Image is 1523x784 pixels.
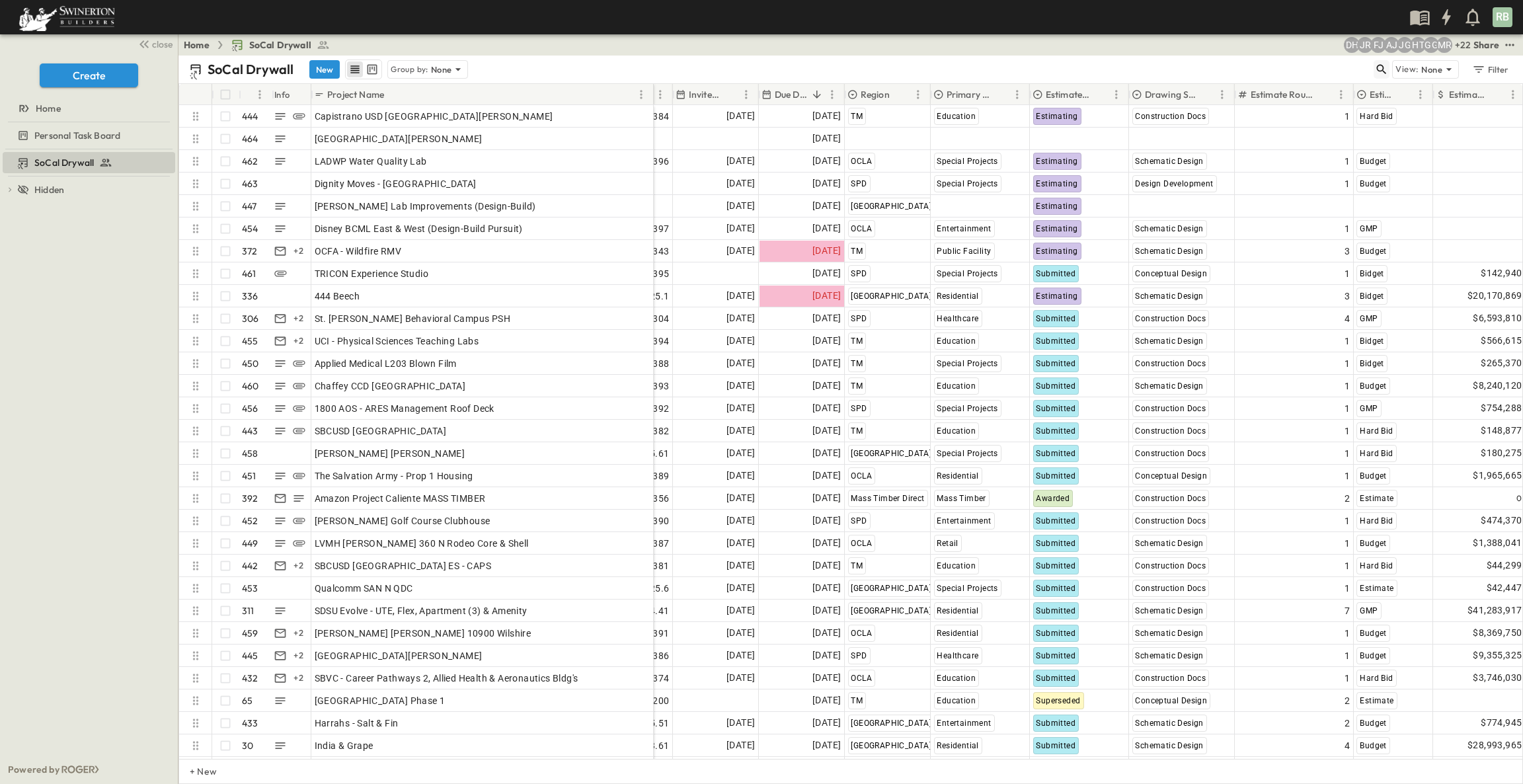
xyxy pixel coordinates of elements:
span: 1 [1345,334,1350,348]
button: test [1502,37,1518,53]
span: Special Projects [937,269,997,278]
span: Design Development [1135,179,1213,188]
span: [DATE] [812,266,841,281]
span: Schematic Design [1135,292,1203,301]
span: Disney BCML East & West (Design-Build Pursuit) [315,222,523,235]
span: Hard Bid [1360,426,1393,436]
span: [DATE] [812,288,841,303]
span: Budget [1360,539,1386,548]
span: TM [851,112,863,121]
p: None [1421,63,1442,76]
span: 1 [1345,155,1350,168]
span: [DATE] [812,356,841,371]
span: Construction Docs [1135,404,1206,413]
span: Retail [937,539,958,548]
button: Sort [1094,87,1109,102]
button: Sort [1200,87,1214,102]
p: 449 [242,537,258,550]
span: SPD [851,179,867,188]
div: Meghana Raj (meghana.raj@swinerton.com) [1436,37,1452,53]
span: [DATE] [812,176,841,191]
span: [PERSON_NAME] [PERSON_NAME] [315,447,465,460]
span: Schematic Design [1135,247,1203,256]
span: SPD [851,516,867,526]
span: Dignity Moves - [GEOGRAPHIC_DATA] [315,177,477,190]
span: [DATE] [726,401,755,416]
p: + 22 [1455,38,1468,52]
span: 1800 AOS - ARES Management Roof Deck [315,402,494,415]
div: Filter [1471,62,1509,77]
span: 4 [1345,312,1350,325]
p: 463 [242,177,258,190]
span: [DATE] [812,311,841,326]
button: Menu [1009,87,1025,102]
img: 6c363589ada0b36f064d841b69d3a419a338230e66bb0a533688fa5cc3e9e735.png [16,3,118,31]
span: Chaffey CCD [GEOGRAPHIC_DATA] [315,379,466,393]
p: 447 [242,200,257,213]
span: Construction Docs [1135,494,1206,503]
p: 392 [242,492,258,505]
a: Personal Task Board [3,126,173,145]
span: Estimating [1036,179,1077,188]
span: OCLA [851,157,872,166]
span: 1 [1345,222,1350,235]
span: SoCal Drywall [34,156,94,169]
span: [DATE] [726,198,755,214]
span: Budget [1360,471,1386,481]
span: [DATE] [726,513,755,528]
button: Sort [1491,87,1505,102]
span: $754,288 [1481,401,1522,416]
span: [DATE] [726,311,755,326]
span: Budget [1360,179,1386,188]
span: Special Projects [937,404,997,413]
span: Residential [937,471,978,481]
p: Drawing Status [1145,88,1197,101]
span: Education [937,112,976,121]
span: TM [851,359,863,368]
p: 444 [242,110,258,123]
span: [DATE] [726,535,755,551]
a: Home [184,38,210,52]
button: Sort [387,87,401,102]
span: SoCal Drywall [249,38,311,52]
span: Hard Bid [1360,112,1393,121]
span: [DATE] [726,153,755,169]
span: [DATE] [726,468,755,483]
p: 450 [242,357,259,370]
span: Submitted [1036,314,1075,323]
span: SPD [851,314,867,323]
span: Submitted [1036,449,1075,458]
span: 387 [652,537,669,550]
span: Personal Task Board [34,129,120,142]
span: Budget [1360,381,1386,391]
p: 456 [242,402,258,415]
p: 306 [242,312,259,325]
span: [DATE] [726,356,755,371]
button: New [309,60,340,79]
div: Info [274,76,290,113]
span: UCI - Physical Sciences Teaching Labs [315,334,479,348]
span: 397 [652,222,669,235]
div: Joshua Russell (joshua.russell@swinerton.com) [1357,37,1373,53]
p: SoCal Drywall [208,60,293,79]
p: 460 [242,379,259,393]
span: Bidget [1360,359,1384,368]
span: Entertainment [937,224,991,233]
span: [DATE] [812,333,841,348]
span: [DATE] [812,378,841,393]
button: Filter [1467,60,1512,79]
p: Project Name [327,88,384,101]
span: [DATE] [726,423,755,438]
span: [DATE] [812,221,841,236]
span: Awarded [1036,494,1070,503]
span: OCLA [851,539,872,548]
span: [GEOGRAPHIC_DATA] [851,292,931,301]
span: $1,965,665 [1473,468,1522,483]
button: Menu [1333,87,1349,102]
p: Estimate Amount [1449,88,1488,101]
span: $8,240,120 [1473,378,1522,393]
span: Estimating [1036,224,1077,233]
span: [DATE] [812,513,841,528]
div: Info [272,84,311,105]
span: [DATE] [726,243,755,258]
